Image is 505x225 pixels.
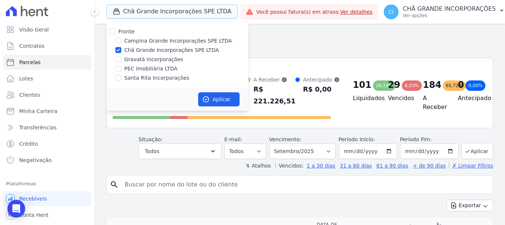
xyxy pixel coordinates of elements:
[124,37,232,45] label: Campina Grande Incorporações SPE LTDA
[376,163,408,169] a: 61 a 90 dias
[458,79,464,91] div: 0
[19,42,44,50] span: Contratos
[224,136,243,142] label: E-mail:
[124,74,189,82] label: Santa Rita Incorporações
[3,104,91,119] a: Minha Carteira
[3,71,91,86] a: Lotes
[400,136,458,143] label: Período Fim:
[106,4,238,19] button: Chã Grande Incorporações SPE LTDA
[19,195,47,202] span: Recebíveis
[19,140,38,148] span: Crédito
[139,136,163,142] label: Situação:
[3,136,91,151] a: Crédito
[423,79,441,91] div: 184
[19,124,57,131] span: Transferências
[3,120,91,135] a: Transferências
[254,83,296,107] div: R$ 221.226,51
[423,94,446,112] h4: A Receber
[124,46,219,54] label: Chã Grande Incorporações SPE LTDA
[403,5,496,13] p: CHÃ GRANDE INCORPORAÇÕES
[19,59,41,66] span: Parcelas
[106,30,493,43] h2: Parcelas
[145,147,159,156] span: Todos
[3,208,91,222] a: Conta Hent
[19,107,57,115] span: Minha Carteira
[402,80,422,91] div: 8,03%
[124,65,177,73] label: PEC Imobiliária LTDA
[120,177,490,192] input: Buscar por nome do lote ou do cliente
[7,200,25,218] div: Open Intercom Messenger
[339,136,375,142] label: Período Inicío:
[461,143,493,159] button: Aplicar
[118,29,135,34] label: Fronte
[19,156,52,164] span: Negativação
[254,76,296,83] div: A Receber
[3,87,91,102] a: Clientes
[124,56,183,63] label: Gravatá Incorporações
[353,94,376,103] h4: Liquidados
[3,55,91,70] a: Parcelas
[340,9,373,15] a: Ver detalhes
[388,94,411,103] h4: Vencidos
[110,180,119,189] i: search
[443,80,466,91] div: 65,72%
[19,91,40,99] span: Clientes
[303,83,339,95] div: R$ 0,00
[275,163,304,169] label: Vencidos:
[3,153,91,168] a: Negativação
[139,143,221,159] button: Todos
[458,94,481,103] h4: Antecipado
[19,75,33,82] span: Lotes
[256,8,373,16] span: Você possui fatura(s) em atraso.
[3,191,91,206] a: Recebíveis
[449,163,493,169] a: ✗ Limpar Filtros
[447,200,493,211] button: Exportar
[19,211,48,219] span: Conta Hent
[373,80,396,91] div: 26,24%
[389,9,394,14] span: CI
[307,163,335,169] a: 1 a 30 dias
[245,163,271,169] label: ↯ Atalhos
[3,22,91,37] a: Visão Geral
[198,92,240,106] button: Aplicar
[269,136,301,142] label: Vencimento:
[465,80,485,91] div: 0,00%
[19,26,49,33] span: Visão Geral
[340,163,372,169] a: 31 a 60 dias
[3,39,91,53] a: Contratos
[303,76,339,83] div: Antecipado
[353,79,372,91] div: 101
[6,179,88,188] div: Plataformas
[388,79,400,91] div: 29
[413,163,446,169] a: + de 90 dias
[403,13,496,19] p: Ver opções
